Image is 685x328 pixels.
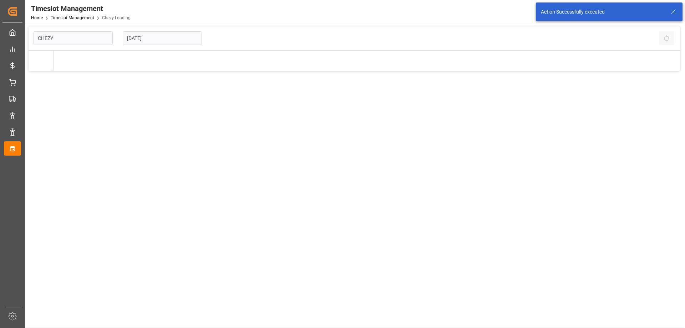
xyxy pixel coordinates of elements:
[51,15,94,20] a: Timeslot Management
[123,31,202,45] input: DD-MM-YYYY
[31,3,131,14] div: Timeslot Management
[31,15,43,20] a: Home
[34,31,113,45] input: Type to search/select
[541,8,664,16] div: Action Successfully executed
